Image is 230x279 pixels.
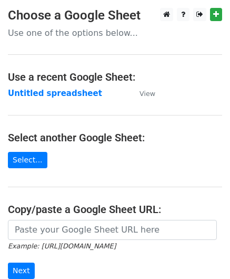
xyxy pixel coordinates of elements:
p: Use one of the options below... [8,27,222,39]
small: Example: [URL][DOMAIN_NAME] [8,242,116,250]
small: View [139,90,155,98]
input: Paste your Google Sheet URL here [8,220,217,240]
input: Next [8,263,35,279]
a: Select... [8,152,47,168]
h4: Use a recent Google Sheet: [8,71,222,83]
a: Untitled spreadsheet [8,89,102,98]
h3: Choose a Google Sheet [8,8,222,23]
h4: Select another Google Sheet: [8,131,222,144]
h4: Copy/paste a Google Sheet URL: [8,203,222,216]
a: View [129,89,155,98]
